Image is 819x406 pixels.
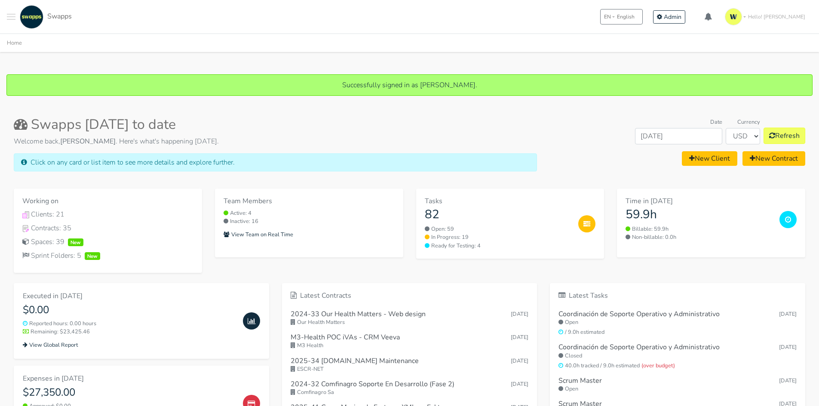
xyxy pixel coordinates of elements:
small: Closed [558,352,797,360]
a: M3-Health POC iVAs - CRM Veeva [DATE] M3 Health [291,330,529,353]
small: Open [558,318,797,327]
a: Spaces: 39New [22,237,193,247]
a: New Contract [742,151,805,166]
h3: 82 [425,208,572,222]
h6: Latest Contracts [291,292,529,300]
h6: M3-Health POC iVAs - CRM Veeva [291,333,400,342]
img: Contracts Icon [22,225,29,232]
span: (over budget) [641,362,675,369]
h6: Team Members [224,197,395,205]
small: Remaining: $23,425.46 [23,328,236,336]
img: swapps-linkedin-v2.jpg [20,5,43,29]
h2: Swapps [DATE] to date [14,116,537,133]
h6: Coordinación de Soporte Operativo y Administrativo [558,310,720,318]
span: New [85,252,100,260]
small: Inactive: 16 [224,217,395,226]
h6: Time in [DATE] [626,197,773,205]
small: Active: 4 [224,209,395,217]
div: Spaces: 39 [22,237,193,247]
h4: $0.00 [23,304,236,316]
span: English [617,13,635,21]
a: Scrum Master [DATE] Open [558,373,797,397]
a: Executed in [DATE] $0.00 Reported hours: 0.00 hours Remaining: $23,425.46 View Global Report [14,283,269,359]
strong: [PERSON_NAME] [60,137,116,146]
h6: Tasks [425,197,572,205]
div: Click on any card or list item to see more details and explore further. [14,153,537,171]
p: Successfully signed in as [PERSON_NAME]. [15,80,804,90]
a: Team Members Active: 4 Inactive: 16 View Team on Real Time [215,189,403,257]
h6: Expenses in [DATE] [23,375,236,383]
small: M3 Health [291,342,529,350]
h3: 59.9h [626,208,773,222]
small: [DATE] [779,310,797,318]
small: Our Health Matters [291,318,529,327]
small: / 9.0h estimated [558,328,797,336]
small: 40.0h tracked / 9.0h estimated [558,362,797,370]
h6: Executed in [DATE] [23,292,236,300]
a: New Client [682,151,737,166]
a: 2025-34 [DOMAIN_NAME] Maintenance [DATE] ESCR-NET [291,354,529,377]
span: Admin [664,13,681,21]
a: Home [7,39,22,47]
div: Contracts: 35 [22,223,193,233]
a: Hello! [PERSON_NAME] [721,5,812,29]
h6: 2024-33 Our Health Matters - Web design [291,310,426,318]
a: Admin [653,10,685,24]
small: ESCR-NET [291,365,529,373]
h6: Latest Tasks [558,292,797,300]
div: Clients: 21 [22,209,193,220]
h6: 2024-32 Comfinagro Soporte En Desarrollo (Fase 2) [291,380,454,388]
a: Ready for Testing: 4 [425,242,572,250]
small: Comfinagro Sa [291,388,529,397]
a: 2024-33 Our Health Matters - Web design [DATE] Our Health Matters [291,307,529,330]
small: Open [558,385,797,393]
a: Swapps [18,5,72,29]
span: Aug 27, 2025 16:11 [511,333,528,341]
a: Sprint Folders: 5New [22,250,193,261]
h4: $27,350.00 [23,386,236,399]
small: View Team on Real Time [224,231,293,238]
button: Toggle navigation menu [7,5,15,29]
a: Tasks 82 [425,197,572,222]
a: Open: 59 [425,225,572,233]
small: [DATE] [779,343,797,351]
label: Currency [737,118,760,126]
a: Coordinación de Soporte Operativo y Administrativo [DATE] Open / 9.0h estimated [558,307,797,340]
h6: Working on [22,197,193,205]
small: Non-billable: 0.0h [626,233,773,241]
div: Sprint Folders: 5 [22,250,193,261]
button: Refresh [764,128,805,144]
small: View Global Report [23,341,78,349]
a: In Progress: 19 [425,233,572,241]
span: New [68,238,83,246]
span: Hello! [PERSON_NAME] [748,13,805,21]
span: Aug 27, 2025 17:43 [511,310,528,318]
h6: Scrum Master [558,377,602,385]
p: Welcome back, . Here's what's happening [DATE]. [14,136,537,147]
small: Billable: 59.9h [626,225,773,233]
small: [DATE] [779,377,797,385]
img: isotipo-3-3e143c57.png [725,8,742,25]
a: Time in [DATE] 59.9h Billable: 59.9h Non-billable: 0.0h [617,189,805,257]
label: Date [710,118,722,126]
small: Reported hours: 0.00 hours [23,320,236,328]
h6: 2025-34 [DOMAIN_NAME] Maintenance [291,357,419,365]
span: Aug 27, 2025 11:52 [511,380,528,388]
a: 2024-32 Comfinagro Soporte En Desarrollo (Fase 2) [DATE] Comfinagro Sa [291,377,529,400]
a: Coordinación de Soporte Operativo y Administrativo [DATE] Closed 40.0h tracked / 9.0h estimated(o... [558,340,797,373]
h6: Coordinación de Soporte Operativo y Administrativo [558,343,720,351]
a: Clients IconClients: 21 [22,209,193,220]
a: Contracts IconContracts: 35 [22,223,193,233]
span: Swapps [47,12,72,21]
button: ENEnglish [600,9,643,24]
span: Aug 27, 2025 12:01 [511,357,528,365]
img: Clients Icon [22,211,29,218]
